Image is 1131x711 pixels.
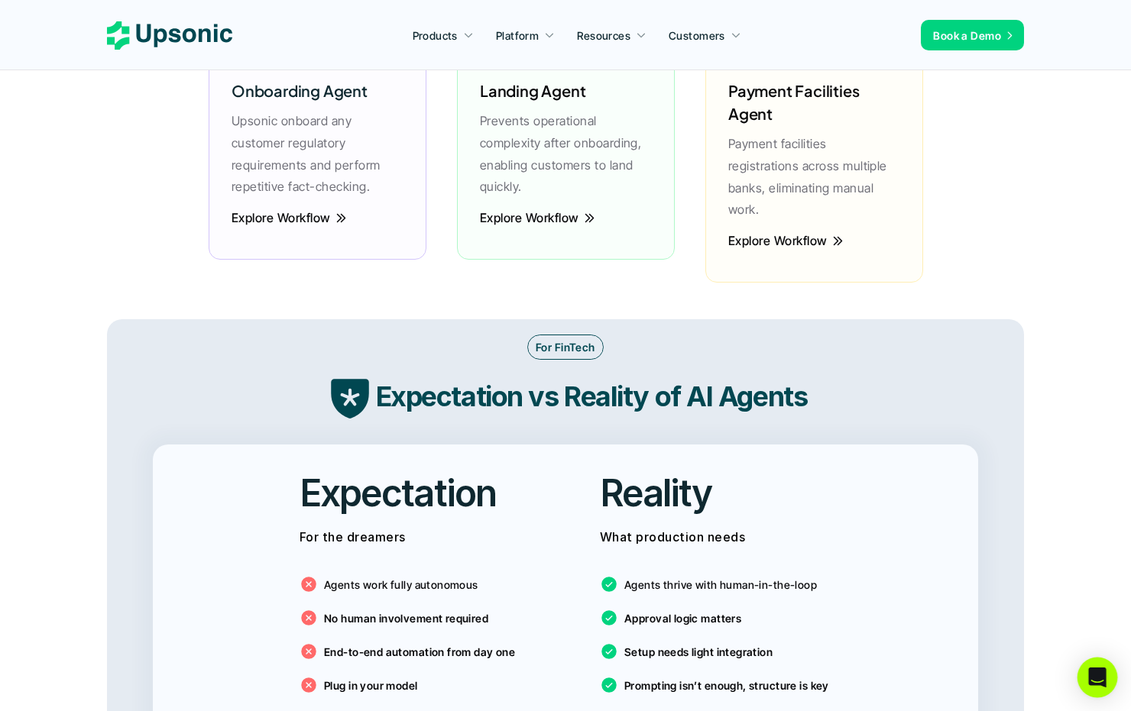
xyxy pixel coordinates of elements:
h6: Onboarding Agent [232,79,368,102]
p: Plug in your model [324,677,418,693]
p: Explore Workflow [480,216,579,220]
p: Book a Demo [933,27,1001,44]
p: For FinTech [536,339,595,355]
h6: Payment Facilities Agent [728,79,900,125]
p: Upsonic onboard any customer regulatory requirements and perform repetitive fact-checking. [232,110,403,198]
h6: Landing Agent [480,79,585,102]
p: For the dreamers [300,526,531,548]
p: Customers [669,27,725,44]
strong: Expectation vs Reality of AI Agents [376,380,808,413]
p: No human involvement required [324,610,488,626]
p: Agents thrive with human-in-the-loop [624,577,817,593]
p: Prevents operational complexity after onboarding, enabling customers to land quickly. [480,110,652,198]
p: Payment facilities registrations across multiple banks, eliminating manual work. [728,133,900,221]
p: Prompting isn’t enough, structure is key [624,677,829,693]
a: Book a Demo [921,20,1024,50]
a: Products [403,21,483,49]
p: Resources [577,27,630,44]
p: Agents work fully autonomous [324,577,478,593]
p: End-to-end automation from day one [324,644,515,660]
p: Explore Workflow [232,216,331,220]
p: What production needs [600,526,831,548]
p: Explore Workflow [728,239,828,243]
h2: Expectation [300,467,496,519]
h2: Reality [600,467,712,519]
p: Platform [496,27,539,44]
p: Setup needs light integration [624,644,773,660]
p: Approval logic matters [624,610,741,626]
div: Open Intercom Messenger [1078,658,1118,698]
p: Products [413,27,458,44]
